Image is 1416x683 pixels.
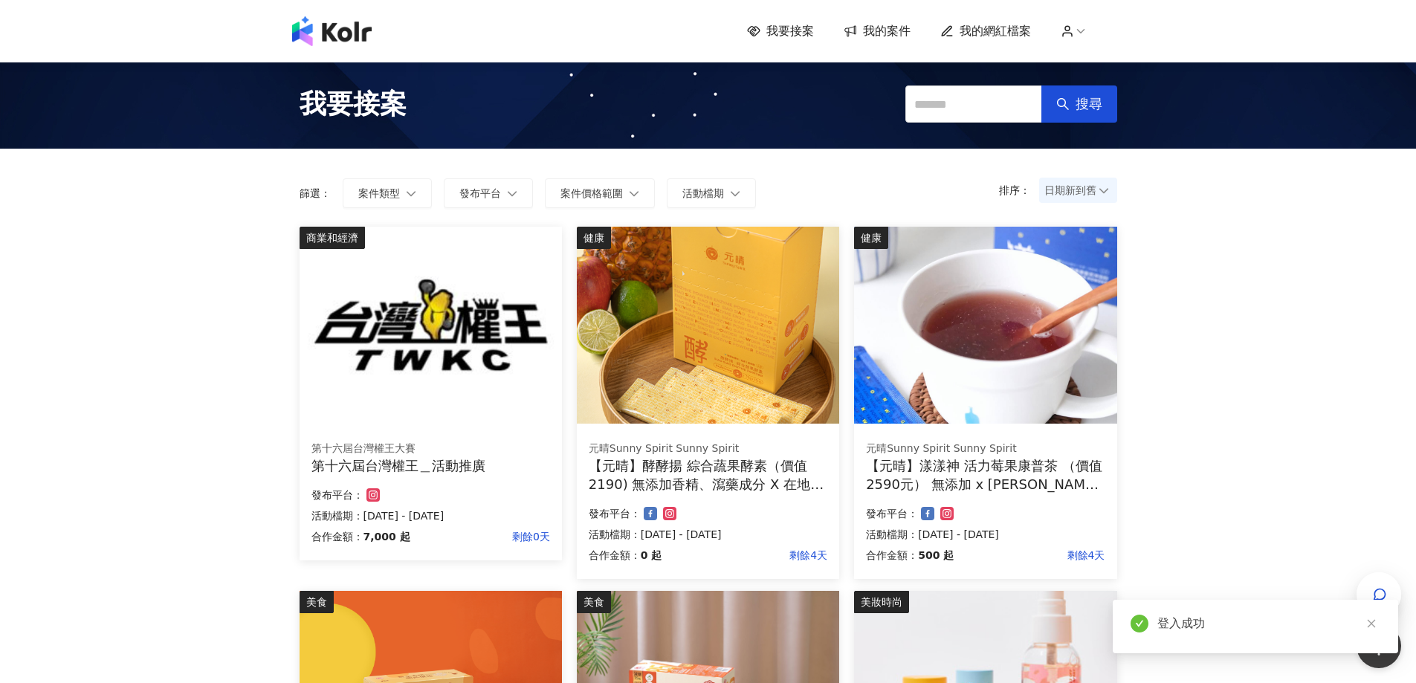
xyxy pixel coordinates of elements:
[300,591,334,613] div: 美食
[358,187,400,199] span: 案件類型
[589,525,827,543] p: 活動檔期：[DATE] - [DATE]
[1044,179,1112,201] span: 日期新到舊
[589,441,827,456] div: 元晴Sunny Spirit Sunny Spirit
[1076,96,1102,112] span: 搜尋
[311,528,363,546] p: 合作金額：
[343,178,432,208] button: 案件類型
[1366,618,1377,629] span: close
[918,546,954,564] p: 500 起
[1131,615,1148,632] span: check-circle
[577,591,611,613] div: 美食
[999,184,1039,196] p: 排序：
[311,441,550,456] div: 第十六屆台灣權王大賽
[1041,85,1117,123] button: 搜尋
[300,187,331,199] p: 篩選：
[311,507,550,525] p: 活動檔期：[DATE] - [DATE]
[300,227,562,424] img: 第十六屆台灣權王
[854,591,909,613] div: 美妝時尚
[311,486,363,504] p: 發布平台：
[589,546,641,564] p: 合作金額：
[560,187,623,199] span: 案件價格範圍
[300,227,365,249] div: 商業和經濟
[589,456,827,493] div: 【元晴】酵酵揚 綜合蔬果酵素（價值2190) 無添加香精、瀉藥成分 X 在地小農蔬果萃取 x 營養博士科研
[589,505,641,522] p: 發布平台：
[960,23,1031,39] span: 我的網紅檔案
[545,178,655,208] button: 案件價格範圍
[747,23,814,39] a: 我要接案
[292,16,372,46] img: logo
[854,227,888,249] div: 健康
[311,456,550,475] div: 第十六屆台灣權王＿活動推廣
[1157,615,1380,632] div: 登入成功
[954,546,1105,564] p: 剩餘4天
[641,546,662,564] p: 0 起
[444,178,533,208] button: 發布平台
[1056,97,1070,111] span: search
[459,187,501,199] span: 發布平台
[854,227,1116,424] img: 漾漾神｜活力莓果康普茶沖泡粉
[844,23,911,39] a: 我的案件
[866,525,1105,543] p: 活動檔期：[DATE] - [DATE]
[662,546,827,564] p: 剩餘4天
[866,546,918,564] p: 合作金額：
[363,528,410,546] p: 7,000 起
[577,227,611,249] div: 健康
[300,85,407,123] span: 我要接案
[866,505,918,522] p: 發布平台：
[863,23,911,39] span: 我的案件
[866,456,1105,493] div: 【元晴】漾漾神 活力莓果康普茶 （價值2590元） 無添加 x [PERSON_NAME]山小葉種紅茶 x 多國專利原料 x 營養博士科研
[766,23,814,39] span: 我要接案
[410,528,550,546] p: 剩餘0天
[866,441,1105,456] div: 元晴Sunny Spirit Sunny Spirit
[940,23,1031,39] a: 我的網紅檔案
[682,187,724,199] span: 活動檔期
[577,227,839,424] img: 酵酵揚｜綜合蔬果酵素
[667,178,756,208] button: 活動檔期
